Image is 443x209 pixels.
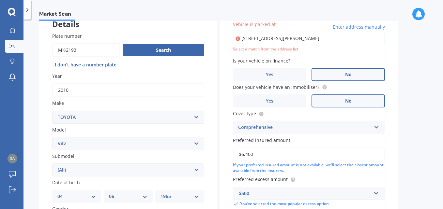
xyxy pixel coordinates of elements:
[233,201,385,207] div: You’ve selected the most popular excess option
[233,111,256,117] span: Cover type
[52,153,74,159] span: Submodel
[52,83,204,97] input: YYYY
[39,11,75,20] span: Market Scan
[233,147,385,161] input: Enter amount
[52,73,62,79] span: Year
[233,137,290,143] span: Preferred insured amount
[52,43,120,57] input: Enter plate number
[345,98,352,104] span: No
[52,179,80,186] span: Date of birth
[233,58,290,64] span: Is your vehicle on finance?
[233,84,319,90] span: Does your vehicle have an immobiliser?
[52,60,119,70] button: I don’t have a number plate
[123,44,204,56] button: Search
[266,72,273,77] span: Yes
[233,162,385,174] div: If your preferred insured amount is not available, we'll select the closest amount available from...
[233,32,385,45] input: Enter address
[233,176,288,183] span: Preferred excess amount
[266,98,273,104] span: Yes
[333,24,385,30] span: Enter address manually
[8,154,17,163] img: 29286d5a704c5ee65c2ecd9d3cda5384
[239,190,371,197] div: $500
[345,72,352,77] span: No
[52,100,64,106] span: Make
[233,47,385,52] div: Select a match from the address list
[52,127,66,133] span: Model
[238,124,371,132] div: Comprehensive
[52,33,82,39] span: Plate number
[233,21,276,27] span: Vehicle is parked at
